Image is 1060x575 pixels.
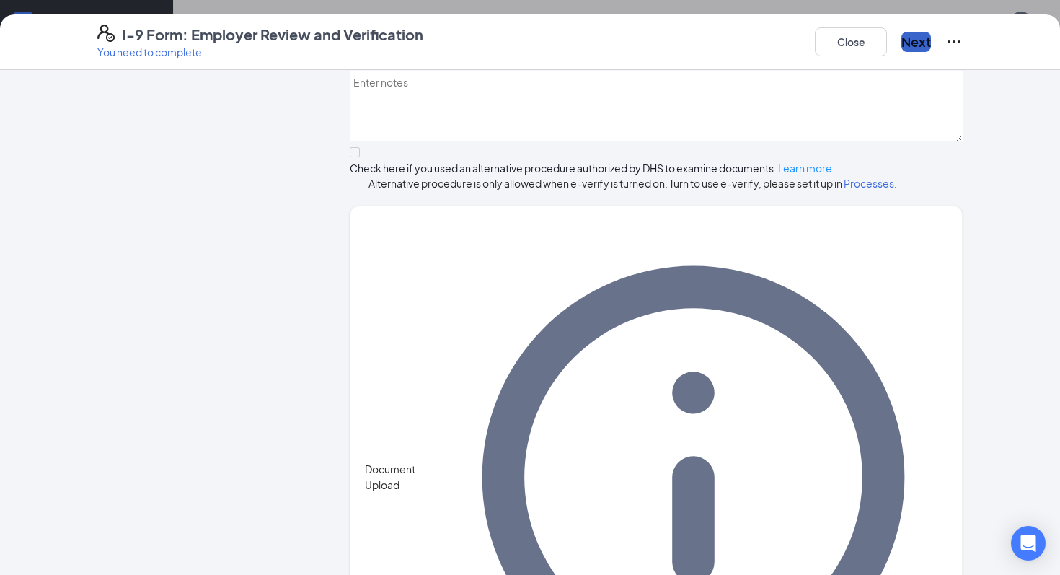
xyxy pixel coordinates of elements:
[1011,526,1046,561] div: Open Intercom Messenger
[122,25,423,45] h4: I-9 Form: Employer Review and Verification
[945,33,963,51] svg: Ellipses
[350,175,963,191] span: Alternative procedure is only allowed when e-verify is turned on. Turn to use e-verify, please se...
[365,461,440,493] span: Document Upload
[815,27,887,56] button: Close
[97,25,115,42] svg: FormI9EVerifyIcon
[350,147,360,157] input: Check here if you used an alternative procedure authorized by DHS to examine documents. Learn more
[844,177,894,190] a: Processes
[350,161,963,175] div: Check here if you used an alternative procedure authorized by DHS to examine documents.
[97,45,423,59] p: You need to complete
[778,162,832,175] a: Learn more
[901,32,931,52] button: Next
